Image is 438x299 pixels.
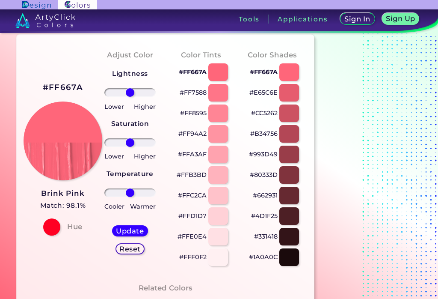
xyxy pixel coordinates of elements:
[178,149,207,159] p: #FFA3AF
[134,151,156,161] p: Higher
[250,129,278,139] p: #B34756
[40,188,86,199] h3: Brink Pink
[239,16,260,22] h3: Tools
[43,82,83,93] h2: #FF667A
[134,102,156,112] p: Higher
[178,211,207,221] p: #FFD1D7
[387,15,414,22] h5: Sign Up
[249,252,278,262] p: #1A0A0C
[251,108,278,118] p: #CC5262
[341,13,374,25] a: Sign In
[178,190,207,200] p: #FFC2CA
[112,69,148,78] strong: Lightness
[104,151,124,161] p: Lower
[15,13,76,28] img: logo_artyclick_colors_white.svg
[345,16,370,23] h5: Sign In
[117,227,143,234] h5: Update
[180,87,207,98] p: #FF7588
[111,120,149,128] strong: Saturation
[24,102,102,180] img: paint_stamp_2_half.png
[180,108,207,118] p: #FF8595
[251,211,278,221] p: #4D1F25
[249,149,278,159] p: #993D49
[382,13,418,25] a: Sign Up
[250,170,278,180] p: #80333D
[67,221,82,233] h4: Hue
[181,49,221,61] h4: Color Tints
[249,87,278,98] p: #E65C6E
[253,190,278,200] p: #662931
[40,200,86,211] h5: Match: 98.1%
[178,231,207,242] p: #FFE0E4
[179,67,207,77] p: #FF667A
[107,49,153,61] h4: Adjust Color
[178,129,207,139] p: #FF94A2
[248,49,297,61] h4: Color Shades
[250,67,278,77] p: #FF667A
[22,1,51,9] img: ArtyClick Design logo
[130,201,156,212] p: Warmer
[120,245,140,252] h5: Reset
[139,282,192,294] h4: Related Colors
[104,201,124,212] p: Cooler
[107,170,154,178] strong: Temperature
[40,187,86,212] a: Brink Pink Match: 98.1%
[278,16,328,22] h3: Applications
[179,252,207,262] p: #FFF0F2
[104,102,124,112] p: Lower
[254,231,278,242] p: #331418
[177,170,207,180] p: #FFB3BD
